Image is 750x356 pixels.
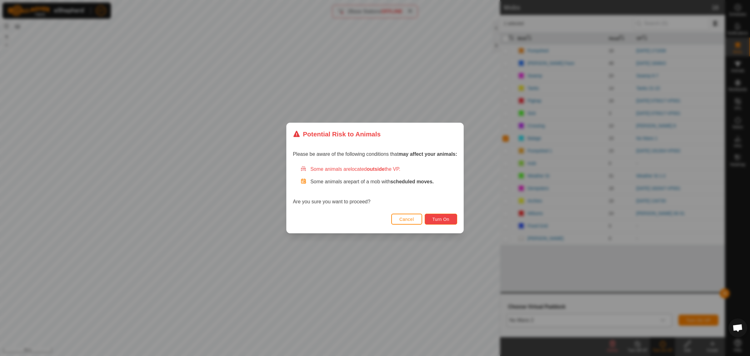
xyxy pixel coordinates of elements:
[432,217,449,222] span: Turn On
[728,318,747,337] div: Open chat
[293,165,457,206] div: Are you sure you want to proceed?
[425,214,457,225] button: Turn On
[293,151,457,157] span: Please be aware of the following conditions that
[351,166,400,172] span: located the VP.
[399,217,414,222] span: Cancel
[351,179,434,184] span: part of a mob with
[293,129,381,139] div: Potential Risk to Animals
[390,179,434,184] strong: scheduled moves.
[300,165,457,173] div: Some animals are
[391,214,422,225] button: Cancel
[367,166,385,172] strong: outside
[310,178,457,186] p: Some animals are
[398,151,457,157] strong: may affect your animals:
